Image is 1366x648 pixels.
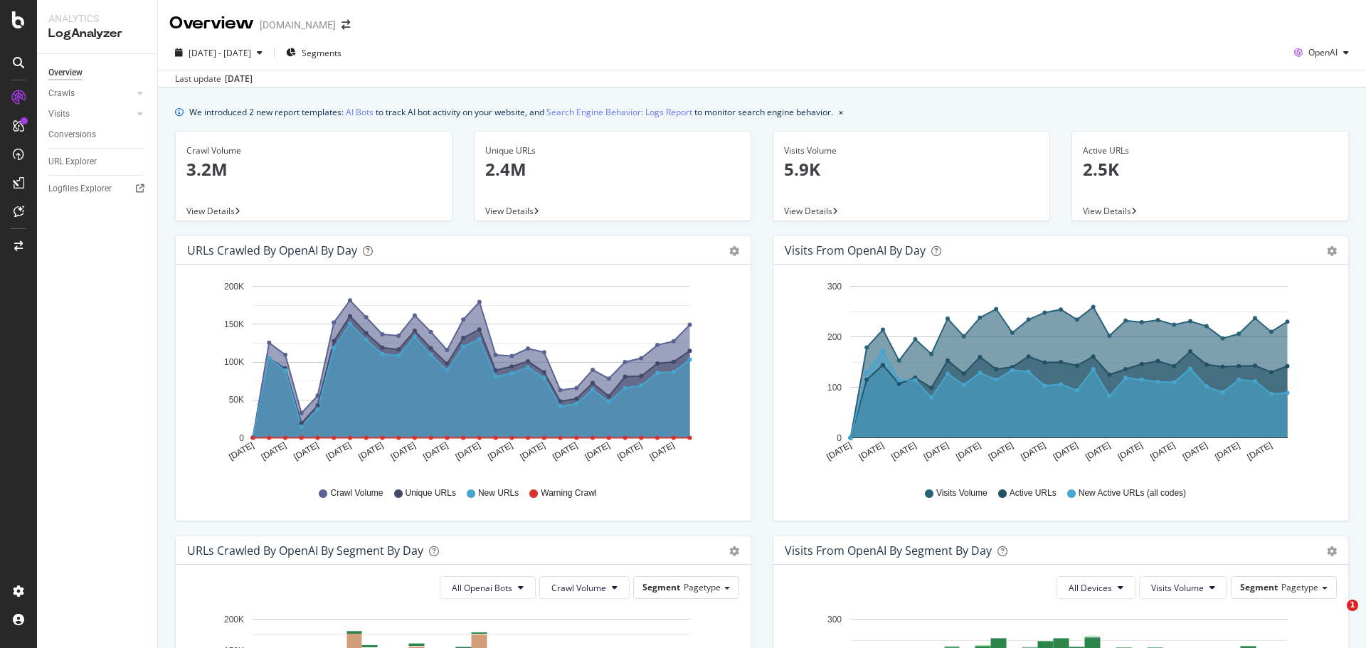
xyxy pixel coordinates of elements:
[1281,581,1318,593] span: Pagetype
[1148,440,1177,462] text: [DATE]
[186,144,441,157] div: Crawl Volume
[440,576,536,599] button: All Openai Bots
[341,20,350,30] div: arrow-right-arrow-left
[330,487,383,499] span: Crawl Volume
[48,181,112,196] div: Logfiles Explorer
[454,440,482,462] text: [DATE]
[302,47,341,59] span: Segments
[1181,440,1209,462] text: [DATE]
[825,440,853,462] text: [DATE]
[48,65,83,80] div: Overview
[187,243,357,257] div: URLs Crawled by OpenAI by day
[583,440,612,462] text: [DATE]
[48,86,75,101] div: Crawls
[187,276,734,474] svg: A chart.
[48,154,97,169] div: URL Explorer
[784,144,1039,157] div: Visits Volume
[229,395,244,405] text: 50K
[324,440,353,462] text: [DATE]
[175,73,253,85] div: Last update
[835,102,847,122] button: close banner
[1083,157,1338,181] p: 2.5K
[1084,440,1112,462] text: [DATE]
[260,18,336,32] div: [DOMAIN_NAME]
[485,157,740,181] p: 2.4M
[1057,576,1135,599] button: All Devices
[1083,205,1131,217] span: View Details
[784,205,832,217] span: View Details
[187,543,423,558] div: URLs Crawled by OpenAI By Segment By Day
[224,282,244,292] text: 200K
[1347,600,1358,611] span: 1
[1010,487,1057,499] span: Active URLs
[189,105,833,119] div: We introduced 2 new report templates: to track AI bot activity on your website, and to monitor se...
[837,433,842,443] text: 0
[519,440,547,462] text: [DATE]
[1246,440,1274,462] text: [DATE]
[1069,582,1112,594] span: All Devices
[1308,46,1338,58] span: OpenAI
[889,440,918,462] text: [DATE]
[857,440,886,462] text: [DATE]
[48,127,147,142] a: Conversions
[1079,487,1186,499] span: New Active URLs (all codes)
[642,581,680,593] span: Segment
[1151,582,1204,594] span: Visits Volume
[292,440,320,462] text: [DATE]
[1240,581,1278,593] span: Segment
[1327,246,1337,256] div: gear
[48,26,146,42] div: LogAnalyzer
[48,154,147,169] a: URL Explorer
[478,487,519,499] span: New URLs
[1139,576,1227,599] button: Visits Volume
[224,615,244,625] text: 200K
[827,383,842,393] text: 100
[1318,600,1352,634] iframe: Intercom live chat
[1052,440,1080,462] text: [DATE]
[784,157,1039,181] p: 5.9K
[1327,546,1337,556] div: gear
[169,41,268,64] button: [DATE] - [DATE]
[1116,440,1145,462] text: [DATE]
[827,282,842,292] text: 300
[486,440,514,462] text: [DATE]
[922,440,951,462] text: [DATE]
[551,440,579,462] text: [DATE]
[346,105,374,119] a: AI Bots
[48,107,70,122] div: Visits
[785,243,926,257] div: Visits from OpenAI by day
[175,105,1349,119] div: info banner
[1019,440,1047,462] text: [DATE]
[785,276,1332,474] svg: A chart.
[541,487,596,499] span: Warning Crawl
[169,11,254,36] div: Overview
[684,581,721,593] span: Pagetype
[225,73,253,85] div: [DATE]
[1213,440,1241,462] text: [DATE]
[539,576,630,599] button: Crawl Volume
[1288,41,1355,64] button: OpenAI
[280,41,347,64] button: Segments
[827,615,842,625] text: 300
[224,357,244,367] text: 100K
[485,144,740,157] div: Unique URLs
[729,246,739,256] div: gear
[785,543,992,558] div: Visits from OpenAI By Segment By Day
[421,440,450,462] text: [DATE]
[827,332,842,342] text: 200
[389,440,418,462] text: [DATE]
[954,440,983,462] text: [DATE]
[48,11,146,26] div: Analytics
[227,440,255,462] text: [DATE]
[356,440,385,462] text: [DATE]
[48,86,133,101] a: Crawls
[260,440,288,462] text: [DATE]
[48,65,147,80] a: Overview
[648,440,677,462] text: [DATE]
[987,440,1015,462] text: [DATE]
[551,582,606,594] span: Crawl Volume
[936,487,988,499] span: Visits Volume
[485,205,534,217] span: View Details
[186,157,441,181] p: 3.2M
